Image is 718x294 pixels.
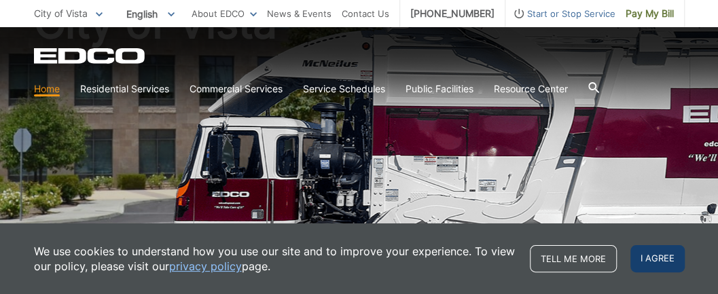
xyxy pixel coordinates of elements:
[303,81,385,96] a: Service Schedules
[630,245,685,272] span: I agree
[626,6,674,21] span: Pay My Bill
[34,244,516,274] p: We use cookies to understand how you use our site and to improve your experience. To view our pol...
[267,6,331,21] a: News & Events
[406,81,473,96] a: Public Facilities
[116,3,185,25] span: English
[192,6,257,21] a: About EDCO
[190,81,283,96] a: Commercial Services
[494,81,568,96] a: Resource Center
[34,7,88,19] span: City of Vista
[530,245,617,272] a: Tell me more
[34,81,60,96] a: Home
[169,259,242,274] a: privacy policy
[80,81,169,96] a: Residential Services
[34,48,147,64] a: EDCD logo. Return to the homepage.
[342,6,389,21] a: Contact Us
